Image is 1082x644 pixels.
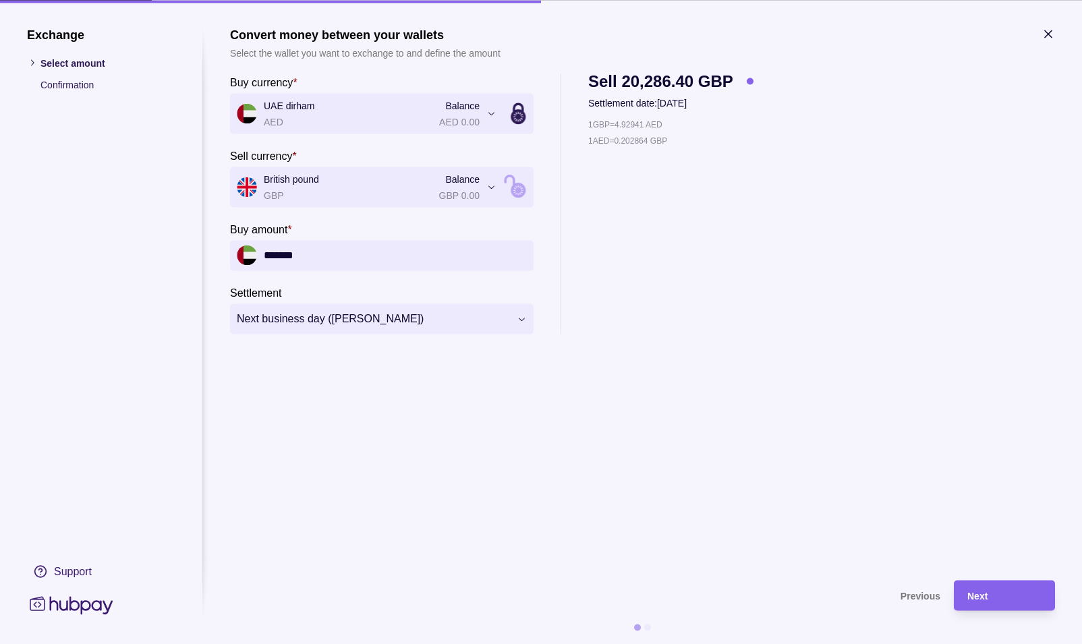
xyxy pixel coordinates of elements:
p: Select amount [40,55,175,70]
label: Buy currency [230,74,297,90]
p: Confirmation [40,77,175,92]
p: Buy currency [230,76,293,88]
p: 1 GBP = 4.92941 AED [588,117,662,131]
h1: Exchange [27,27,175,42]
button: Previous [230,580,940,610]
img: ae [237,245,257,266]
span: Next [967,591,988,602]
div: Support [54,564,92,579]
p: Settlement [230,287,281,298]
span: Sell 20,286.40 GBP [588,74,733,88]
label: Sell currency [230,147,297,163]
label: Buy amount [230,221,292,237]
input: amount [264,240,527,270]
label: Settlement [230,284,281,300]
a: Support [27,557,175,585]
p: Settlement date: [DATE] [588,95,753,110]
p: Select the wallet you want to exchange to and define the amount [230,45,501,60]
span: Previous [901,591,940,602]
button: Next [954,580,1055,610]
p: Buy amount [230,223,287,235]
p: Sell currency [230,150,292,161]
p: 1 AED = 0.202864 GBP [588,133,667,148]
h1: Convert money between your wallets [230,27,501,42]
